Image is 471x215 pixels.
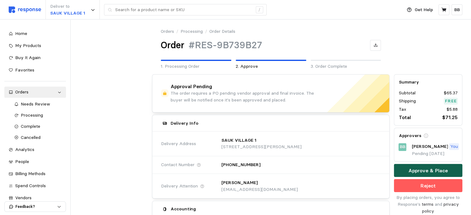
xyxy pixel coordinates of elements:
h5: Approvers [399,132,421,139]
p: Free [445,98,457,105]
a: privacy policy [422,201,459,214]
a: Favorites [4,65,66,76]
a: My Products [4,40,66,51]
p: Subtotal [399,90,415,97]
div: / [256,6,263,14]
span: Analytics [15,147,34,152]
p: Pending [DATE] [412,150,458,157]
button: Feedback? [5,202,66,212]
h4: Approval Pending [171,83,212,90]
span: Home [15,31,27,36]
p: 1. Processing Order [161,63,231,70]
p: Tax [399,106,406,113]
p: $71.25 [442,114,458,121]
img: svg%3e [9,6,41,13]
a: Processing [10,110,66,121]
h1: #RES-9B739B27 [189,39,262,51]
p: The order requires a PO pending vendor approval and final invoice. The buyer will be notified onc... [171,90,326,103]
a: Home [4,28,66,39]
a: Orders [161,28,174,35]
span: Buy It Again [15,55,41,60]
p: / [205,28,207,35]
span: Contact Number [161,161,194,168]
p: You [450,143,458,150]
a: Needs Review [10,99,66,110]
span: Processing [21,112,43,118]
button: Get Help [403,4,437,16]
span: Delivery Address [161,140,196,147]
span: Favorites [15,67,34,73]
a: Billing Methods [4,168,66,179]
p: 2. Approve [236,63,306,70]
p: Order Details [209,28,235,35]
span: Vendors [15,195,32,200]
a: People [4,156,66,167]
button: Approve & Place [394,164,462,177]
p: Deliver to [50,3,85,10]
span: Billing Methods [15,171,46,176]
a: Spend Controls [4,180,66,191]
p: Reject [421,182,436,190]
h5: Delivery Info [171,120,198,127]
p: Feedback? [15,204,57,209]
span: Spend Controls [15,183,46,188]
p: 3. Order Complete [311,63,381,70]
p: BB [400,144,405,150]
a: Cancelled [10,132,66,143]
p: By placing orders, you agree to Response's and [394,194,462,214]
a: Analytics [4,144,66,155]
span: Cancelled [21,135,41,140]
p: $5.88 [447,106,458,113]
span: Complete [21,123,40,129]
span: Needs Review [21,101,50,107]
h5: Summary [399,79,458,85]
a: Vendors [4,192,66,204]
p: Get Help [415,6,433,13]
h5: Accounting [171,206,196,212]
p: Total [399,114,411,121]
button: BB [451,4,462,15]
input: Search for a product name or SKU [115,4,252,15]
button: Reject [394,179,462,192]
p: BB [454,6,460,13]
p: [PHONE_NUMBER] [221,161,260,168]
p: [PERSON_NAME] [412,143,448,150]
p: SAUK VILLAGE 1 [221,137,256,144]
div: Orders [15,89,55,96]
a: Complete [10,121,66,132]
p: Shipping [399,98,416,105]
a: Processing [181,28,203,35]
p: / [176,28,178,35]
span: Delivery Attention [161,183,198,190]
p: [STREET_ADDRESS][PERSON_NAME] [221,144,302,150]
h1: Order [161,39,184,51]
p: $65.37 [444,90,458,97]
p: SAUK VILLAGE 1 [50,10,85,17]
p: [EMAIL_ADDRESS][DOMAIN_NAME] [221,186,298,193]
p: Approve & Place [408,167,448,174]
a: Buy It Again [4,52,66,63]
span: My Products [15,43,41,48]
span: People [15,159,29,164]
p: [PERSON_NAME] [221,179,258,186]
a: terms [422,201,434,207]
a: Orders [4,87,66,98]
